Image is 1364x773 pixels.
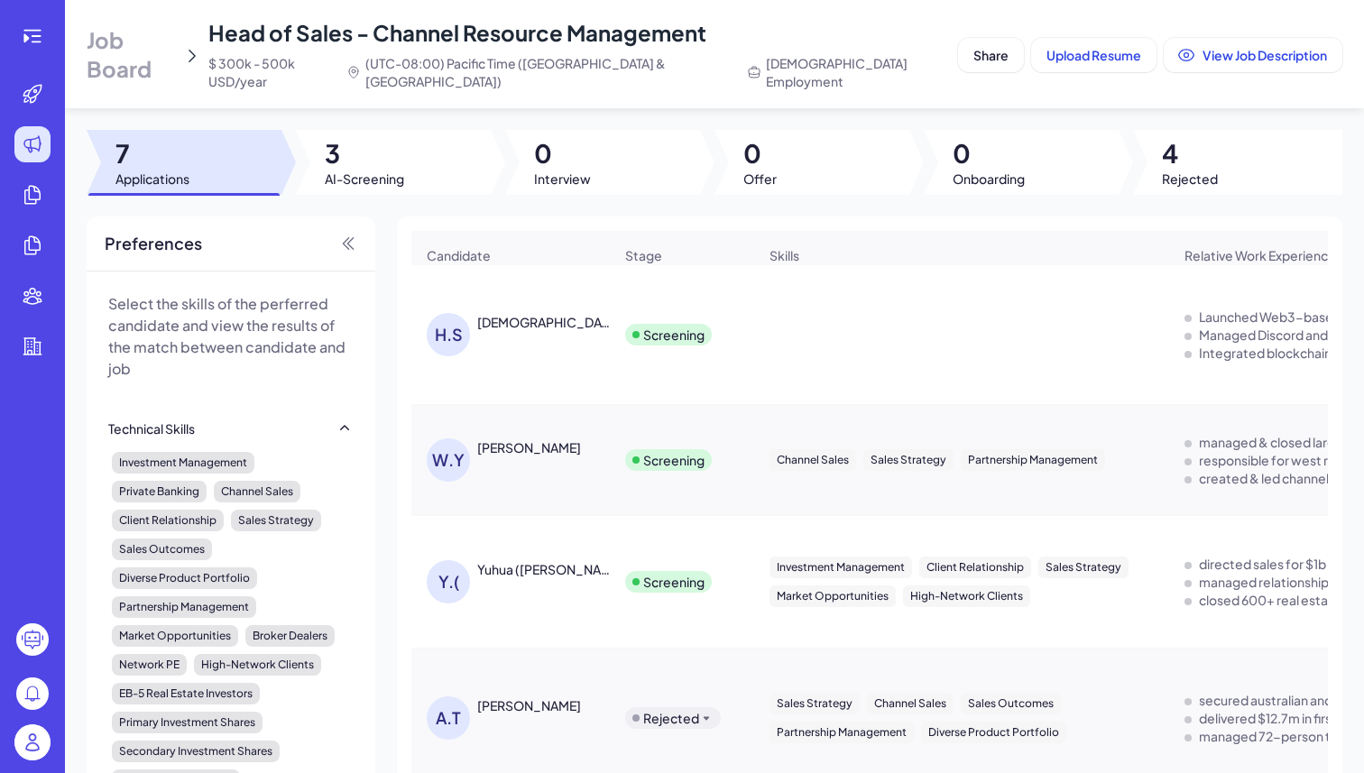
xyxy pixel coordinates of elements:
[112,741,280,762] div: Secondary Investment Shares
[1162,170,1218,188] span: Rejected
[115,137,189,170] span: 7
[427,313,470,356] div: H.S
[208,54,332,90] span: $ 300k - 500k USD/year
[953,137,1025,170] span: 0
[427,438,470,482] div: W.Y
[112,683,260,704] div: EB-5 Real Estate Investors
[112,538,212,560] div: Sales Outcomes
[1046,47,1141,63] span: Upload Resume
[14,724,51,760] img: user_logo.png
[961,693,1061,714] div: Sales Outcomes
[365,54,733,90] span: (UTC-08:00) Pacific Time ([GEOGRAPHIC_DATA] & [GEOGRAPHIC_DATA])
[108,419,195,437] div: Technical Skills
[863,449,954,471] div: Sales Strategy
[427,246,491,264] span: Candidate
[643,451,705,469] div: Screening
[231,510,321,531] div: Sales Strategy
[643,709,699,727] div: Rejected
[427,696,470,740] div: A.T
[112,712,263,733] div: Primary Investment Shares
[643,326,705,344] div: Screening
[325,170,404,188] span: AI-Screening
[743,170,777,188] span: Offer
[112,452,254,474] div: Investment Management
[112,596,256,618] div: Partnership Management
[1184,246,1336,264] span: Relative Work Experience
[770,449,856,471] div: Channel Sales
[770,693,860,714] div: Sales Strategy
[208,19,706,46] span: Head of Sales - Channel Resource Management
[1164,38,1342,72] button: View Job Description
[643,573,705,591] div: Screening
[1038,557,1129,578] div: Sales Strategy
[534,137,591,170] span: 0
[903,585,1030,607] div: High-Network Clients
[477,313,611,331] div: Hemachandiran Somaskandan
[112,654,187,676] div: Network PE
[214,481,300,502] div: Channel Sales
[766,54,951,90] span: [DEMOGRAPHIC_DATA] Employment
[867,693,954,714] div: Channel Sales
[958,38,1024,72] button: Share
[625,246,662,264] span: Stage
[770,585,896,607] div: Market Opportunities
[770,246,799,264] span: Skills
[194,654,321,676] div: High-Network Clients
[477,696,581,714] div: ANDY TEAGUE
[115,170,189,188] span: Applications
[1203,47,1327,63] span: View Job Description
[108,293,354,380] p: Select the skills of the perferred candidate and view the results of the match between candidate ...
[953,170,1025,188] span: Onboarding
[770,722,914,743] div: Partnership Management
[1031,38,1157,72] button: Upload Resume
[973,47,1009,63] span: Share
[921,722,1066,743] div: Diverse Product Portfolio
[477,560,611,578] div: Yuhua (Ivy) Chang
[112,567,257,589] div: Diverse Product Portfolio
[245,625,335,647] div: Broker Dealers
[919,557,1031,578] div: Client Relationship
[1162,137,1218,170] span: 4
[105,231,202,256] span: Preferences
[112,625,238,647] div: Market Opportunities
[961,449,1105,471] div: Partnership Management
[534,170,591,188] span: Interview
[112,510,224,531] div: Client Relationship
[112,481,207,502] div: Private Banking
[87,25,176,83] span: Job Board
[743,137,777,170] span: 0
[325,137,404,170] span: 3
[477,438,581,456] div: WES YOUNG
[770,557,912,578] div: Investment Management
[427,560,470,603] div: Y.(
